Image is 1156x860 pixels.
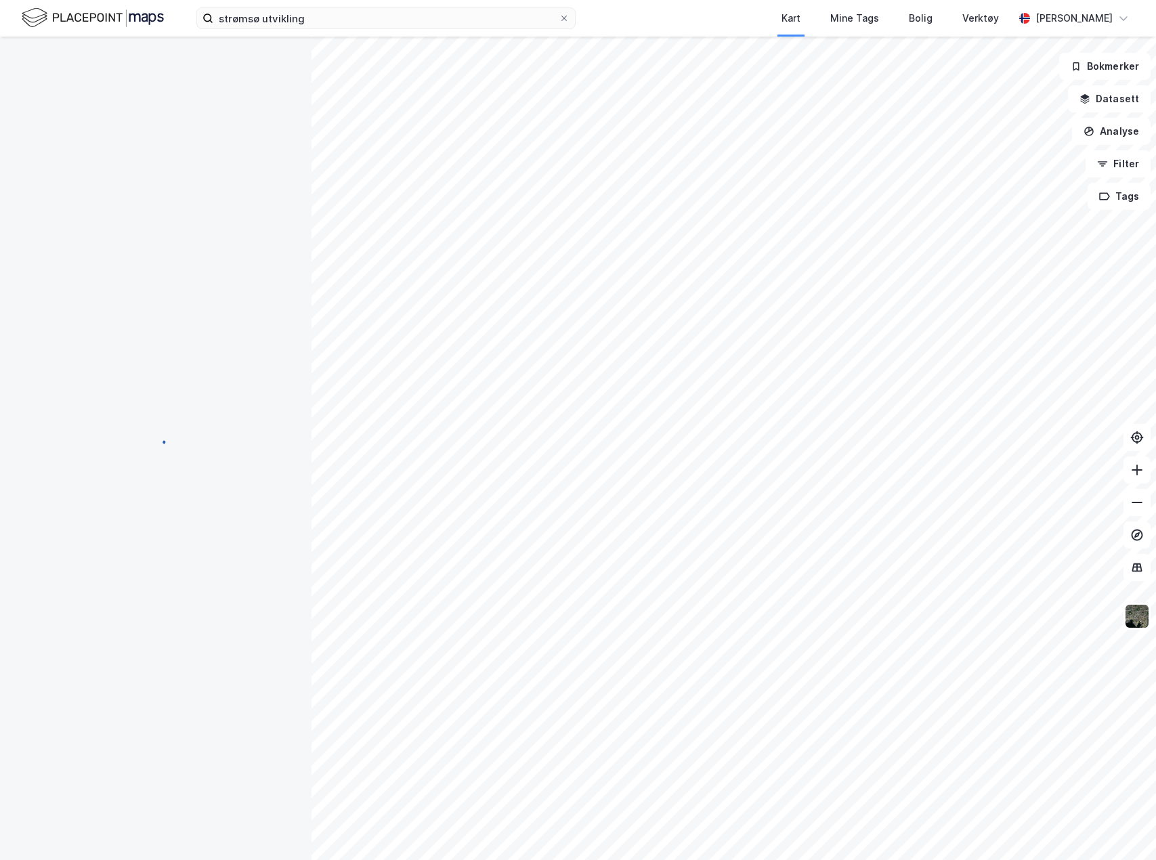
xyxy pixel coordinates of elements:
[782,10,800,26] div: Kart
[1086,150,1151,177] button: Filter
[1088,183,1151,210] button: Tags
[1124,603,1150,629] img: 9k=
[145,429,167,451] img: spinner.a6d8c91a73a9ac5275cf975e30b51cfb.svg
[830,10,879,26] div: Mine Tags
[1059,53,1151,80] button: Bokmerker
[962,10,999,26] div: Verktøy
[1072,118,1151,145] button: Analyse
[22,6,164,30] img: logo.f888ab2527a4732fd821a326f86c7f29.svg
[1035,10,1113,26] div: [PERSON_NAME]
[213,8,559,28] input: Søk på adresse, matrikkel, gårdeiere, leietakere eller personer
[1068,85,1151,112] button: Datasett
[909,10,933,26] div: Bolig
[1088,795,1156,860] iframe: Chat Widget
